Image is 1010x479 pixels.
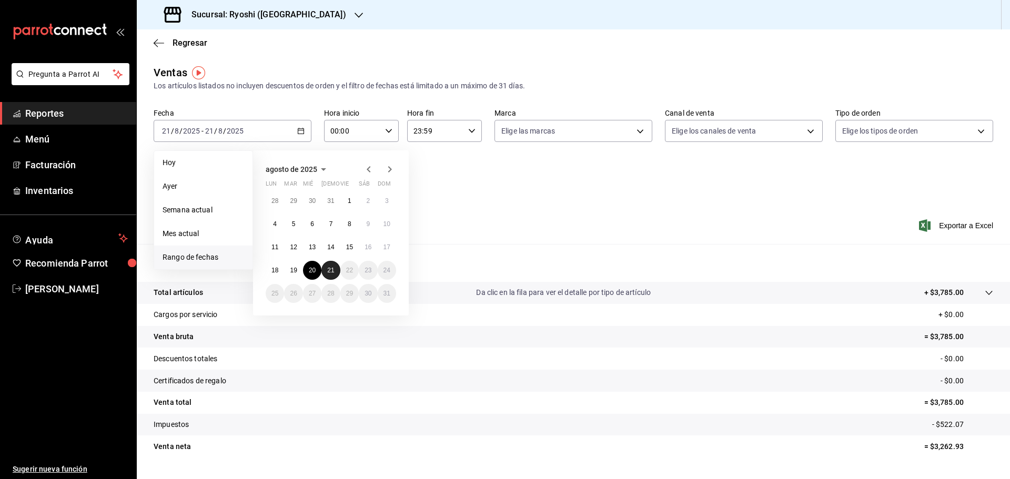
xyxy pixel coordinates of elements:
[28,69,113,80] span: Pregunta a Parrot AI
[348,220,351,228] abbr: 8 de agosto de 2025
[383,220,390,228] abbr: 10 de agosto de 2025
[154,38,207,48] button: Regresar
[183,127,200,135] input: ----
[25,256,128,270] span: Recomienda Parrot
[271,290,278,297] abbr: 25 de agosto de 2025
[154,257,993,269] p: Resumen
[378,215,396,233] button: 10 de agosto de 2025
[340,238,359,257] button: 15 de agosto de 2025
[25,132,128,146] span: Menú
[266,191,284,210] button: 28 de julio de 2025
[359,180,370,191] abbr: sábado
[329,220,333,228] abbr: 7 de agosto de 2025
[359,191,377,210] button: 2 de agosto de 2025
[383,267,390,274] abbr: 24 de agosto de 2025
[284,238,302,257] button: 12 de agosto de 2025
[273,220,277,228] abbr: 4 de agosto de 2025
[7,76,129,87] a: Pregunta a Parrot AI
[924,441,993,452] p: = $3,262.93
[842,126,918,136] span: Elige los tipos de orden
[226,127,244,135] input: ----
[321,261,340,280] button: 21 de agosto de 2025
[183,8,346,21] h3: Sucursal: Ryoshi ([GEOGRAPHIC_DATA])
[924,397,993,408] p: = $3,785.00
[154,441,191,452] p: Venta neta
[205,127,214,135] input: --
[163,181,244,192] span: Ayer
[161,127,171,135] input: --
[116,27,124,36] button: open_drawer_menu
[303,261,321,280] button: 20 de agosto de 2025
[154,331,194,342] p: Venta bruta
[303,215,321,233] button: 6 de agosto de 2025
[476,287,651,298] p: Da clic en la fila para ver el detalle por tipo de artículo
[290,290,297,297] abbr: 26 de agosto de 2025
[383,243,390,251] abbr: 17 de agosto de 2025
[340,191,359,210] button: 1 de agosto de 2025
[303,238,321,257] button: 13 de agosto de 2025
[266,284,284,303] button: 25 de agosto de 2025
[292,220,296,228] abbr: 5 de agosto de 2025
[327,290,334,297] abbr: 28 de agosto de 2025
[324,109,399,117] label: Hora inicio
[672,126,756,136] span: Elige los canales de venta
[309,197,316,205] abbr: 30 de julio de 2025
[327,267,334,274] abbr: 21 de agosto de 2025
[383,290,390,297] abbr: 31 de agosto de 2025
[284,261,302,280] button: 19 de agosto de 2025
[284,191,302,210] button: 29 de julio de 2025
[321,215,340,233] button: 7 de agosto de 2025
[321,238,340,257] button: 14 de agosto de 2025
[941,375,993,386] p: - $0.00
[284,284,302,303] button: 26 de agosto de 2025
[346,267,353,274] abbr: 22 de agosto de 2025
[271,243,278,251] abbr: 11 de agosto de 2025
[924,331,993,342] p: = $3,785.00
[171,127,174,135] span: /
[309,290,316,297] abbr: 27 de agosto de 2025
[321,191,340,210] button: 31 de julio de 2025
[154,309,218,320] p: Cargos por servicio
[303,180,313,191] abbr: miércoles
[327,243,334,251] abbr: 14 de agosto de 2025
[924,287,964,298] p: + $3,785.00
[271,267,278,274] abbr: 18 de agosto de 2025
[938,309,993,320] p: + $0.00
[378,261,396,280] button: 24 de agosto de 2025
[303,284,321,303] button: 27 de agosto de 2025
[192,66,205,79] img: Tooltip marker
[223,127,226,135] span: /
[366,220,370,228] abbr: 9 de agosto de 2025
[25,184,128,198] span: Inventarios
[12,63,129,85] button: Pregunta a Parrot AI
[154,375,226,386] p: Certificados de regalo
[378,284,396,303] button: 31 de agosto de 2025
[366,197,370,205] abbr: 2 de agosto de 2025
[290,267,297,274] abbr: 19 de agosto de 2025
[378,238,396,257] button: 17 de agosto de 2025
[154,65,187,80] div: Ventas
[174,127,179,135] input: --
[310,220,314,228] abbr: 6 de agosto de 2025
[266,180,277,191] abbr: lunes
[359,215,377,233] button: 9 de agosto de 2025
[201,127,204,135] span: -
[321,180,383,191] abbr: jueves
[266,215,284,233] button: 4 de agosto de 2025
[665,109,823,117] label: Canal de venta
[163,205,244,216] span: Semana actual
[154,80,993,91] div: Los artículos listados no incluyen descuentos de orden y el filtro de fechas está limitado a un m...
[359,238,377,257] button: 16 de agosto de 2025
[290,197,297,205] abbr: 29 de julio de 2025
[154,109,311,117] label: Fecha
[303,191,321,210] button: 30 de julio de 2025
[407,109,482,117] label: Hora fin
[163,157,244,168] span: Hoy
[284,215,302,233] button: 5 de agosto de 2025
[266,165,317,174] span: agosto de 2025
[266,261,284,280] button: 18 de agosto de 2025
[932,419,993,430] p: - $522.07
[214,127,217,135] span: /
[340,180,349,191] abbr: viernes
